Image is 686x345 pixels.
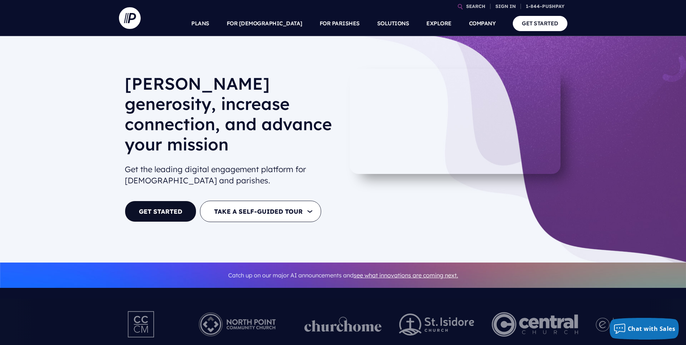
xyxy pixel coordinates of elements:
h1: [PERSON_NAME] generosity, increase connection, and advance your mission [125,73,337,160]
a: SOLUTIONS [377,11,409,36]
button: TAKE A SELF-GUIDED TOUR [200,201,321,222]
a: PLANS [191,11,209,36]
span: Chat with Sales [628,325,676,333]
a: GET STARTED [125,201,196,222]
a: FOR [DEMOGRAPHIC_DATA] [227,11,302,36]
a: FOR PARISHES [320,11,360,36]
h2: Get the leading digital engagement platform for [DEMOGRAPHIC_DATA] and parishes. [125,161,337,189]
a: see what innovations are coming next. [354,272,458,279]
img: pp_logos_1 [304,317,382,332]
img: Central Church Henderson NV [492,304,578,344]
p: Catch up on our major AI announcements and [125,267,562,284]
a: COMPANY [469,11,496,36]
img: pp_logos_2 [399,314,474,336]
a: GET STARTED [513,16,567,31]
a: EXPLORE [426,11,452,36]
button: Chat with Sales [610,318,679,340]
img: Pushpay_Logo__CCM [113,304,170,344]
img: Pushpay_Logo__NorthPoint [188,304,287,344]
